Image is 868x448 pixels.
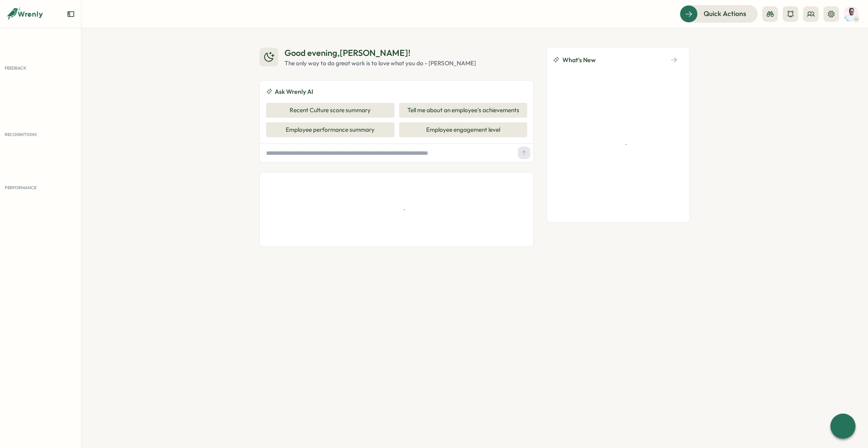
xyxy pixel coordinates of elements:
[285,47,476,59] div: Good evening , [PERSON_NAME] !
[562,55,596,65] span: What's New
[275,87,313,97] span: Ask Wrenly AI
[704,9,746,19] span: Quick Actions
[844,7,859,22] img: Johannes Keller
[399,122,528,137] button: Employee engagement level
[285,59,476,68] div: The only way to do great work is to love what you do - [PERSON_NAME]
[67,10,75,18] button: Expand sidebar
[266,103,394,118] button: Recent Culture score summary
[399,103,528,118] button: Tell me about an employee's achievements
[266,122,394,137] button: Employee performance summary
[680,5,758,22] button: Quick Actions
